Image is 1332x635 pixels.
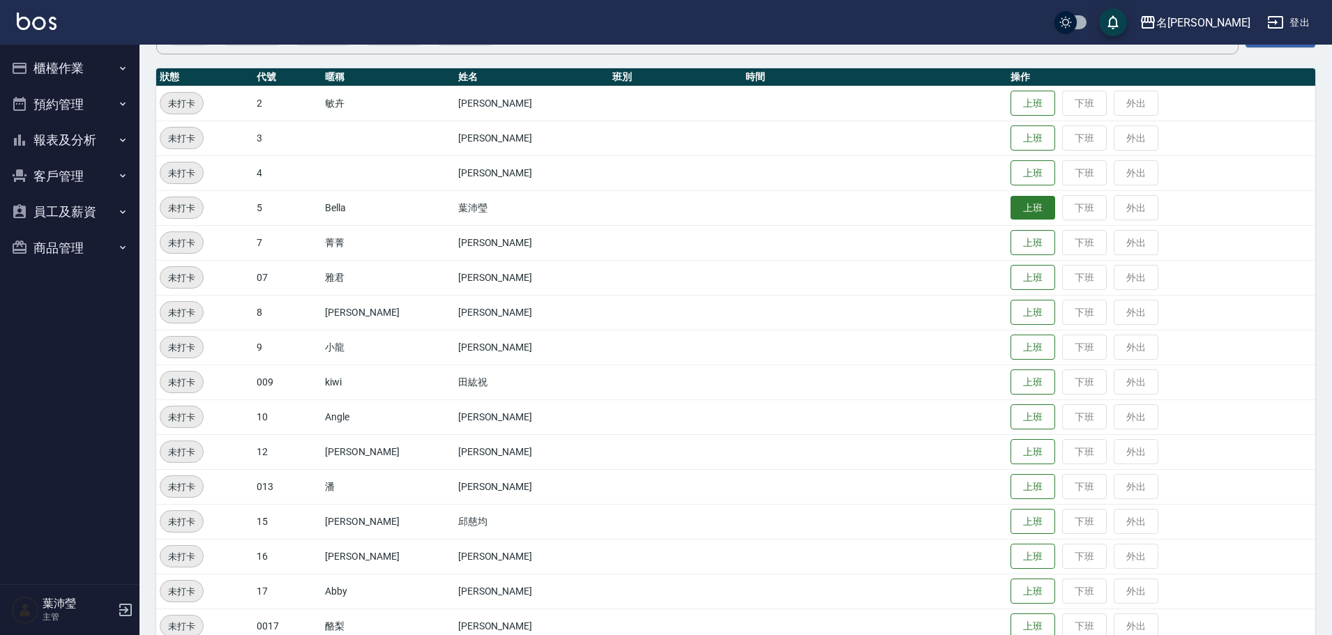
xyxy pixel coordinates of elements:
[253,121,322,155] td: 3
[1011,91,1055,116] button: 上班
[742,68,1008,86] th: 時間
[253,86,322,121] td: 2
[6,50,134,86] button: 櫃檯作業
[43,597,114,611] h5: 葉沛瑩
[160,131,203,146] span: 未打卡
[321,399,454,434] td: Angle
[455,365,610,399] td: 田紘祝
[321,225,454,260] td: 菁菁
[609,68,741,86] th: 班別
[1007,68,1315,86] th: 操作
[253,574,322,609] td: 17
[6,122,134,158] button: 報表及分析
[253,190,322,225] td: 5
[321,330,454,365] td: 小龍
[253,68,322,86] th: 代號
[253,469,322,504] td: 013
[455,399,610,434] td: [PERSON_NAME]
[253,504,322,539] td: 15
[1262,10,1315,36] button: 登出
[160,549,203,564] span: 未打卡
[455,190,610,225] td: 葉沛瑩
[43,611,114,623] p: 主管
[1011,579,1055,604] button: 上班
[160,584,203,599] span: 未打卡
[1011,230,1055,256] button: 上班
[1011,404,1055,430] button: 上班
[1011,369,1055,395] button: 上班
[321,365,454,399] td: kiwi
[160,96,203,111] span: 未打卡
[321,68,454,86] th: 暱稱
[321,574,454,609] td: Abby
[455,574,610,609] td: [PERSON_NAME]
[1011,125,1055,151] button: 上班
[1011,544,1055,569] button: 上班
[160,270,203,285] span: 未打卡
[321,504,454,539] td: [PERSON_NAME]
[6,158,134,194] button: 客戶管理
[455,330,610,365] td: [PERSON_NAME]
[156,68,253,86] th: 狀態
[1011,335,1055,360] button: 上班
[160,305,203,320] span: 未打卡
[1099,8,1127,36] button: save
[253,260,322,295] td: 07
[455,260,610,295] td: [PERSON_NAME]
[160,514,203,529] span: 未打卡
[321,295,454,330] td: [PERSON_NAME]
[455,225,610,260] td: [PERSON_NAME]
[1011,196,1055,220] button: 上班
[160,445,203,459] span: 未打卡
[455,121,610,155] td: [PERSON_NAME]
[6,86,134,123] button: 預約管理
[321,539,454,574] td: [PERSON_NAME]
[455,295,610,330] td: [PERSON_NAME]
[321,434,454,469] td: [PERSON_NAME]
[6,194,134,230] button: 員工及薪資
[321,260,454,295] td: 雅君
[321,190,454,225] td: Bella
[1011,265,1055,291] button: 上班
[1011,439,1055,465] button: 上班
[160,201,203,215] span: 未打卡
[455,504,610,539] td: 邱慈均
[1011,509,1055,535] button: 上班
[160,410,203,424] span: 未打卡
[253,434,322,469] td: 12
[455,539,610,574] td: [PERSON_NAME]
[11,596,39,624] img: Person
[321,86,454,121] td: 敏卉
[160,166,203,181] span: 未打卡
[455,469,610,504] td: [PERSON_NAME]
[160,480,203,494] span: 未打卡
[455,86,610,121] td: [PERSON_NAME]
[253,330,322,365] td: 9
[253,539,322,574] td: 16
[253,399,322,434] td: 10
[455,68,610,86] th: 姓名
[160,340,203,355] span: 未打卡
[253,365,322,399] td: 009
[6,230,134,266] button: 商品管理
[455,155,610,190] td: [PERSON_NAME]
[1011,474,1055,500] button: 上班
[253,225,322,260] td: 7
[17,13,56,30] img: Logo
[1011,160,1055,186] button: 上班
[253,155,322,190] td: 4
[253,295,322,330] td: 8
[455,434,610,469] td: [PERSON_NAME]
[1011,300,1055,326] button: 上班
[1134,8,1256,37] button: 名[PERSON_NAME]
[160,375,203,390] span: 未打卡
[160,236,203,250] span: 未打卡
[1156,14,1250,31] div: 名[PERSON_NAME]
[160,619,203,634] span: 未打卡
[321,469,454,504] td: 潘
